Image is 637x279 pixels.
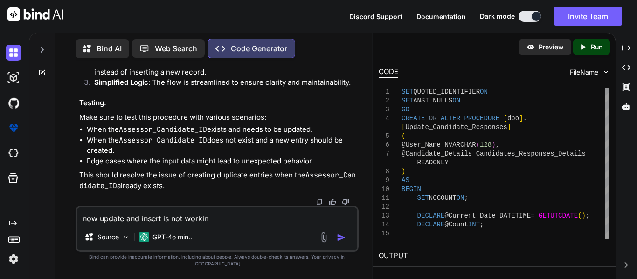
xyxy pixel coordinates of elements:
[77,207,357,224] textarea: now update and insert is not workin
[554,7,622,26] button: Invite Team
[526,43,535,51] img: preview
[379,150,389,158] div: 7
[402,97,413,104] span: SET
[492,141,495,149] span: )
[429,115,437,122] span: OR
[519,115,523,122] span: ]
[379,167,389,176] div: 8
[379,132,389,141] div: 5
[342,198,349,206] img: dislike
[413,88,480,95] span: QUOTED_IDENTIFIER
[591,42,602,52] p: Run
[413,97,452,104] span: ANSI_NULLS
[457,194,464,202] span: ON
[539,212,578,219] span: GETUTCDATE
[416,12,466,21] button: Documentation
[379,194,389,203] div: 11
[316,198,323,206] img: copy
[379,141,389,150] div: 6
[507,115,519,122] span: dbo
[496,141,499,149] span: ,
[480,221,484,228] span: ;
[570,68,598,77] span: FileName
[87,156,357,167] li: Edge cases where the input data might lead to unexpected behavior.
[480,88,488,95] span: ON
[523,115,527,122] span: .
[79,170,356,191] code: Assessor_Candidate_ID
[402,141,476,149] span: @User_Name NVARCHAR
[79,112,357,123] p: Make sure to test this procedure with various scenarios:
[87,77,357,90] li: : The flow is streamlined to ensure clarity and maintainability.
[329,198,336,206] img: like
[417,238,441,246] span: CREATE
[402,177,409,184] span: AS
[539,42,564,52] p: Preview
[87,56,357,77] li: : If an existing entry is found, it updates the relevant fields instead of inserting a new record.
[531,212,534,219] span: =
[139,232,149,242] img: GPT-4o mini
[402,185,421,193] span: BEGIN
[402,88,413,95] span: SET
[76,253,359,267] p: Bind can provide inaccurate information, including about people. Always double-check its answers....
[402,168,405,175] span: )
[87,124,357,135] li: When the exists and needs to be updated.
[402,132,405,140] span: (
[152,232,192,242] p: GPT-4o min..
[402,115,425,122] span: CREATE
[468,221,480,228] span: INT
[441,115,460,122] span: ALTER
[373,245,616,267] h2: OUTPUT
[480,141,492,149] span: 128
[444,221,468,228] span: @Count
[444,212,531,219] span: @Current_Date DATETIME
[402,150,582,157] span: @Candidate_Details Candidates_Responses_Detail
[349,12,402,21] button: Discord Support
[452,97,460,104] span: ON
[119,125,207,134] code: Assessor_Candidate_ID
[379,238,389,247] div: 16
[122,233,130,241] img: Pick Models
[416,13,466,20] span: Documentation
[504,115,507,122] span: [
[349,13,402,20] span: Discord Support
[79,170,357,191] p: This should resolve the issue of creating duplicate entries when the already exists.
[480,12,515,21] span: Dark mode
[417,212,445,219] span: DECLARE
[379,114,389,123] div: 4
[464,194,468,202] span: ;
[405,123,507,131] span: Update_Candidate_Responses
[417,159,449,166] span: READONLY
[379,229,389,238] div: 15
[6,120,21,136] img: premium
[6,251,21,267] img: settings
[119,136,207,145] code: Assessor_Candidate_ID
[6,95,21,111] img: githubDark
[464,238,589,246] span: #Temp_Candidate_Response_Details
[379,67,398,78] div: CODE
[79,98,357,109] h3: Testing:
[379,96,389,105] div: 2
[379,176,389,185] div: 9
[444,238,464,246] span: TABLE
[586,212,589,219] span: ;
[7,7,63,21] img: Bind AI
[97,43,122,54] p: Bind AI
[417,194,429,202] span: SET
[155,43,197,54] p: Web Search
[379,88,389,96] div: 1
[379,105,389,114] div: 3
[6,145,21,161] img: cloudideIcon
[602,68,610,76] img: chevron down
[6,45,21,61] img: darkChat
[507,123,511,131] span: ]
[379,220,389,229] div: 14
[578,212,582,219] span: (
[417,221,445,228] span: DECLARE
[318,232,329,243] img: attachment
[402,106,409,113] span: GO
[337,233,346,242] img: icon
[402,123,405,131] span: [
[429,194,457,202] span: NOCOUNT
[379,211,389,220] div: 13
[6,70,21,86] img: darkAi-studio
